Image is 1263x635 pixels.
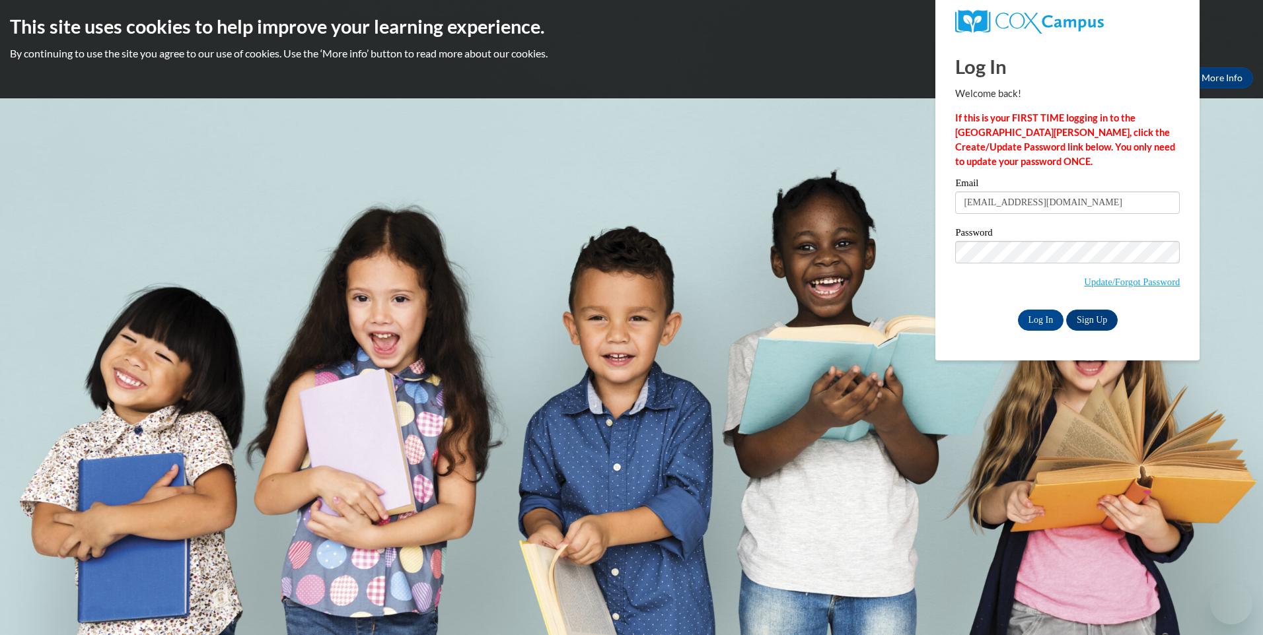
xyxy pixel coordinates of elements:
label: Password [955,228,1180,241]
label: Email [955,178,1180,191]
iframe: Button to launch messaging window [1210,582,1252,624]
strong: If this is your FIRST TIME logging in to the [GEOGRAPHIC_DATA][PERSON_NAME], click the Create/Upd... [955,112,1175,167]
p: By continuing to use the site you agree to our use of cookies. Use the ‘More info’ button to read... [10,46,1253,61]
h1: Log In [955,53,1180,80]
a: COX Campus [955,10,1180,34]
input: Log In [1018,310,1064,331]
a: More Info [1191,67,1253,88]
img: COX Campus [955,10,1103,34]
h2: This site uses cookies to help improve your learning experience. [10,13,1253,40]
p: Welcome back! [955,86,1180,101]
a: Sign Up [1066,310,1118,331]
a: Update/Forgot Password [1084,277,1180,287]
